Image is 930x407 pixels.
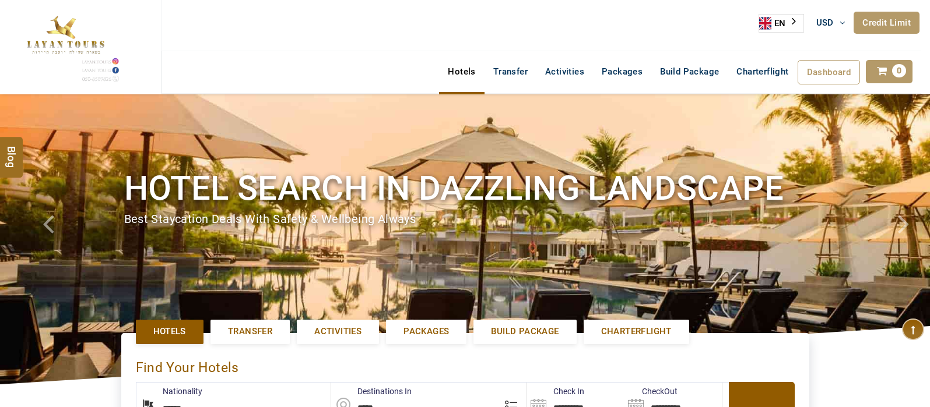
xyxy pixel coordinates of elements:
[728,60,797,83] a: Charterflight
[485,60,536,83] a: Transfer
[314,325,362,338] span: Activities
[136,348,795,382] div: Find Your Hotels
[601,325,672,338] span: Charterflight
[331,385,412,397] label: Destinations In
[892,64,906,77] span: 0
[386,320,466,344] a: Packages
[527,385,584,397] label: Check In
[651,60,728,83] a: Build Package
[210,320,290,344] a: Transfer
[124,167,806,210] h1: Hotel search in dazzling landscape
[584,320,689,344] a: Charterflight
[153,325,186,338] span: Hotels
[854,12,920,34] a: Credit Limit
[403,325,449,338] span: Packages
[9,5,121,84] img: The Royal Line Holidays
[593,60,651,83] a: Packages
[491,325,559,338] span: Build Package
[624,385,678,397] label: CheckOut
[297,320,379,344] a: Activities
[4,146,19,155] span: Blog
[866,60,913,83] a: 0
[136,320,203,344] a: Hotels
[536,60,593,83] a: Activities
[759,14,804,33] div: Language
[807,67,851,77] span: Dashboard
[759,14,804,33] aside: Language selected: English
[124,211,806,228] div: Best Staycation Deals with safety & wellbeing always
[736,66,788,77] span: Charterflight
[759,15,803,32] a: EN
[136,385,202,397] label: Nationality
[816,17,834,28] span: USD
[228,325,272,338] span: Transfer
[439,60,484,83] a: Hotels
[473,320,576,344] a: Build Package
